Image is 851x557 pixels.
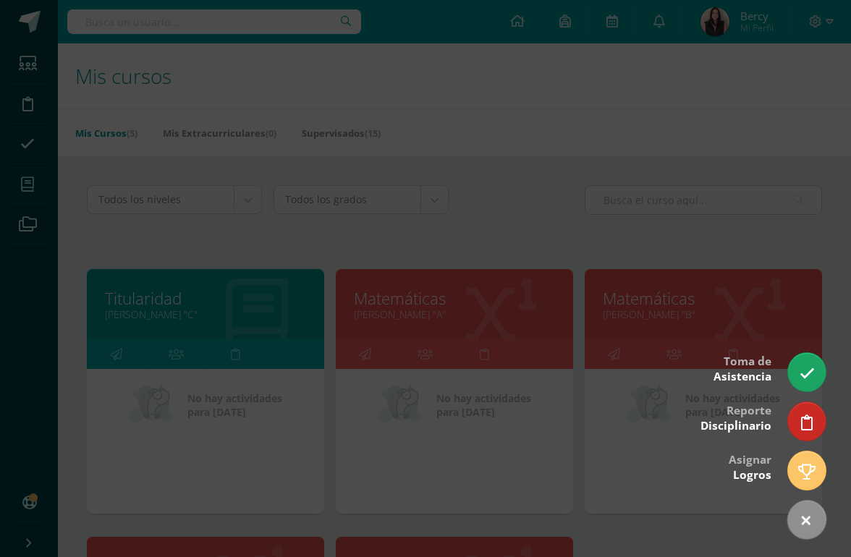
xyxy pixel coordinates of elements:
[700,394,771,441] div: Reporte
[714,369,771,384] span: Asistencia
[733,467,771,482] span: Logros
[714,344,771,391] div: Toma de
[729,443,771,490] div: Asignar
[700,418,771,433] span: Disciplinario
